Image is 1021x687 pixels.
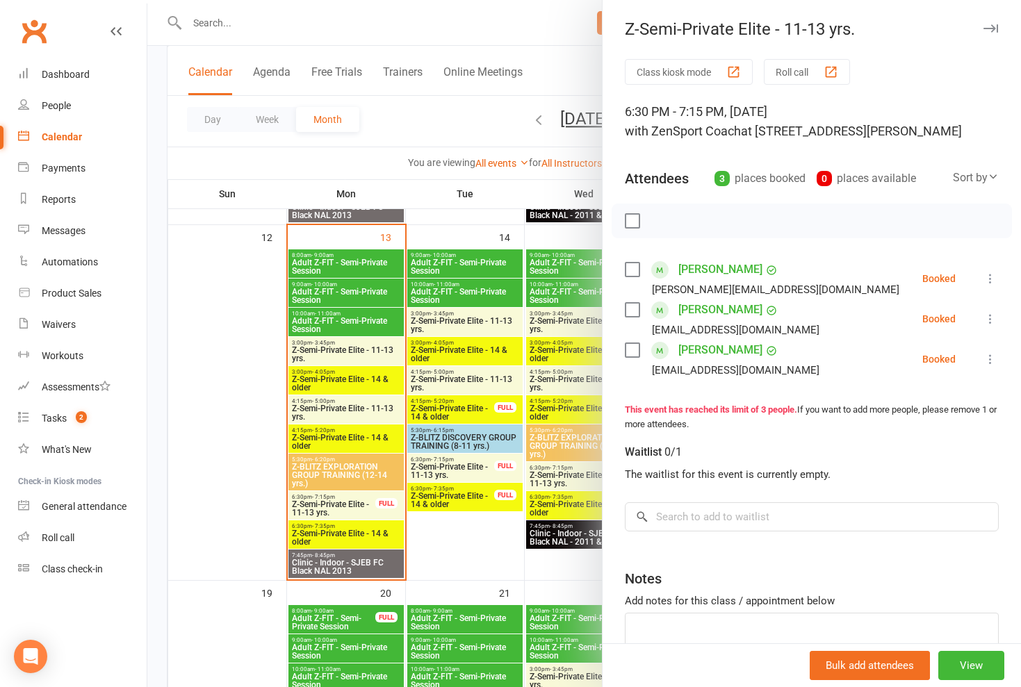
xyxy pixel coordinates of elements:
[625,593,999,609] div: Add notes for this class / appointment below
[764,59,850,85] button: Roll call
[42,194,76,205] div: Reports
[625,102,999,141] div: 6:30 PM - 7:15 PM, [DATE]
[922,274,956,283] div: Booked
[18,215,147,247] a: Messages
[625,169,689,188] div: Attendees
[42,100,71,111] div: People
[18,403,147,434] a: Tasks 2
[938,651,1004,680] button: View
[18,247,147,278] a: Automations
[42,563,103,574] div: Class check-in
[625,442,682,462] div: Waitlist
[625,404,797,415] strong: This event has reached its limit of 3 people.
[678,339,762,361] a: [PERSON_NAME]
[953,169,999,187] div: Sort by
[922,314,956,324] div: Booked
[42,319,76,330] div: Waivers
[652,361,819,379] div: [EMAIL_ADDRESS][DOMAIN_NAME]
[17,14,51,49] a: Clubworx
[18,90,147,122] a: People
[817,171,832,186] div: 0
[18,372,147,403] a: Assessments
[42,288,101,299] div: Product Sales
[18,184,147,215] a: Reports
[678,258,762,281] a: [PERSON_NAME]
[652,321,819,339] div: [EMAIL_ADDRESS][DOMAIN_NAME]
[625,124,741,138] span: with ZenSport Coach
[625,403,999,432] div: If you want to add more people, please remove 1 or more attendees.
[810,651,930,680] button: Bulk add attendees
[741,124,962,138] span: at [STREET_ADDRESS][PERSON_NAME]
[42,381,111,392] div: Assessments
[18,278,147,309] a: Product Sales
[714,171,730,186] div: 3
[42,131,82,142] div: Calendar
[714,169,806,188] div: places booked
[42,532,74,543] div: Roll call
[625,569,662,588] div: Notes
[18,434,147,465] a: What's New
[18,309,147,340] a: Waivers
[18,522,147,554] a: Roll call
[817,169,916,188] div: places available
[42,444,92,455] div: What's New
[625,466,999,483] div: The waitlist for this event is currently empty.
[42,69,90,80] div: Dashboard
[18,340,147,372] a: Workouts
[76,411,87,423] span: 2
[603,19,1021,39] div: Z-Semi-Private Elite - 11-13 yrs.
[42,413,67,424] div: Tasks
[42,501,126,512] div: General attendance
[18,554,147,585] a: Class kiosk mode
[42,163,85,174] div: Payments
[14,640,47,673] div: Open Intercom Messenger
[664,442,682,462] div: 0/1
[18,491,147,522] a: General attendance kiosk mode
[18,122,147,153] a: Calendar
[42,350,83,361] div: Workouts
[922,354,956,364] div: Booked
[625,59,753,85] button: Class kiosk mode
[18,59,147,90] a: Dashboard
[42,225,85,236] div: Messages
[678,299,762,321] a: [PERSON_NAME]
[625,502,999,531] input: Search to add to waitlist
[42,256,98,267] div: Automations
[652,281,899,299] div: [PERSON_NAME][EMAIL_ADDRESS][DOMAIN_NAME]
[18,153,147,184] a: Payments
